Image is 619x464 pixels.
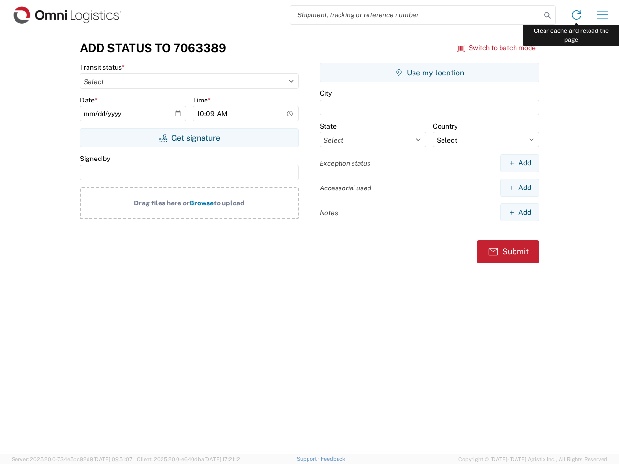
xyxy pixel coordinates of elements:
label: Country [433,122,457,130]
span: Copyright © [DATE]-[DATE] Agistix Inc., All Rights Reserved [458,455,607,464]
label: Transit status [80,63,125,72]
h3: Add Status to 7063389 [80,41,226,55]
button: Switch to batch mode [457,40,536,56]
label: City [320,89,332,98]
button: Use my location [320,63,539,82]
span: Client: 2025.20.0-e640dba [137,456,240,462]
span: to upload [214,199,245,207]
button: Get signature [80,128,299,147]
label: Accessorial used [320,184,371,192]
span: [DATE] 17:21:12 [204,456,240,462]
label: Notes [320,208,338,217]
button: Add [500,179,539,197]
button: Submit [477,240,539,263]
span: [DATE] 09:51:07 [93,456,133,462]
a: Feedback [321,456,345,462]
span: Drag files here or [134,199,190,207]
a: Support [297,456,321,462]
label: Date [80,96,98,104]
input: Shipment, tracking or reference number [290,6,541,24]
button: Add [500,154,539,172]
span: Browse [190,199,214,207]
label: Exception status [320,159,370,168]
label: State [320,122,337,130]
label: Time [193,96,211,104]
button: Add [500,203,539,221]
span: Server: 2025.20.0-734e5bc92d9 [12,456,133,462]
label: Signed by [80,154,110,163]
